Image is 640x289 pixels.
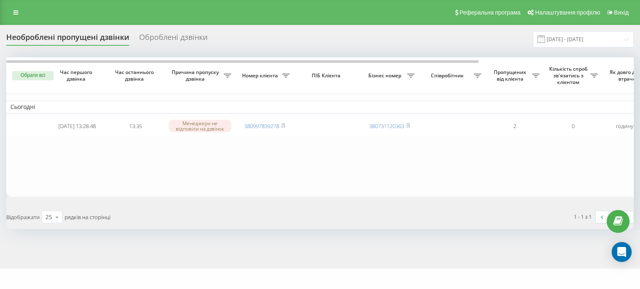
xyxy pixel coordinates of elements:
[6,213,40,221] span: Відображати
[55,69,100,82] span: Час першого дзвінка
[485,115,544,137] td: 2
[12,71,54,80] button: Обрати всі
[113,69,158,82] span: Час останнього дзвінка
[490,69,532,82] span: Пропущених від клієнта
[244,122,279,130] a: 380997839278
[369,122,404,130] a: 380731120363
[65,213,110,221] span: рядків на сторінці
[45,213,52,221] div: 25
[139,33,207,46] div: Оброблені дзвінки
[423,72,474,79] span: Співробітник
[240,72,282,79] span: Номер клієнта
[548,66,590,85] span: Кількість спроб зв'язатись з клієнтом
[574,212,592,221] div: 1 - 1 з 1
[106,115,165,137] td: 13:35
[614,9,629,16] span: Вихід
[612,242,632,262] div: Open Intercom Messenger
[169,120,231,132] div: Менеджери не відповіли на дзвінок
[169,69,224,82] span: Причина пропуску дзвінка
[535,9,600,16] span: Налаштування профілю
[460,9,521,16] span: Реферальна програма
[48,115,106,137] td: [DATE] 13:28:48
[301,72,353,79] span: ПІБ Клієнта
[544,115,602,137] td: 0
[365,72,407,79] span: Бізнес номер
[6,33,129,46] div: Необроблені пропущені дзвінки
